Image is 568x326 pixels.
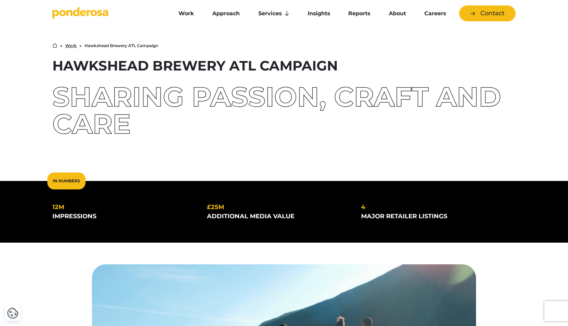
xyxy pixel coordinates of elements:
[79,44,82,48] li: ▶︎
[300,6,338,21] a: Insights
[205,6,247,21] a: Approach
[47,172,86,189] div: In Numbers
[52,203,196,212] div: 12m
[207,212,351,221] div: additional media value
[361,212,505,221] div: major retailer listings
[171,6,202,21] a: Work
[52,43,57,48] a: Home
[65,44,77,48] a: Work
[381,6,413,21] a: About
[7,307,19,319] button: Cookie Settings
[7,307,19,319] img: Revisit consent button
[52,83,516,138] div: Sharing passion, craft and care
[60,44,63,48] li: ▶︎
[340,6,378,21] a: Reports
[52,212,196,221] div: impressions
[85,44,158,48] li: Hawkshead Brewery ATL Campaign
[207,203,351,212] div: £25m
[361,203,505,212] div: 4
[417,6,454,21] a: Careers
[52,7,161,20] a: Go to homepage
[52,59,516,73] h1: Hawkshead Brewery ATL Campaign
[459,5,516,21] a: Contact
[251,6,297,21] a: Services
